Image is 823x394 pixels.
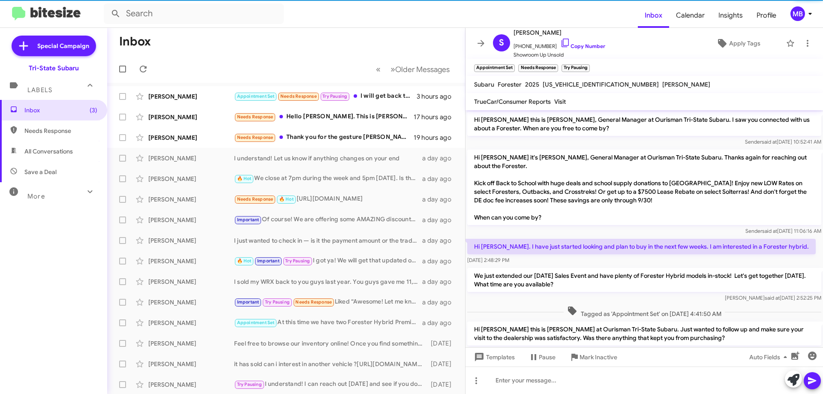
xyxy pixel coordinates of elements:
small: Appointment Set [474,64,515,72]
span: Subaru [474,81,494,88]
div: Of course! We are offering some AMAZING discounts on our new inventory. The Forester's we are off... [234,215,422,225]
div: [PERSON_NAME] [148,92,234,101]
div: Hello [PERSON_NAME]. This is [PERSON_NAME]'s wife's email. So I am going to give you his email: [... [234,112,414,122]
div: [PERSON_NAME] [148,277,234,286]
nav: Page navigation example [371,60,455,78]
span: 2025 [525,81,539,88]
span: » [390,64,395,75]
button: Next [385,60,455,78]
a: Special Campaign [12,36,96,56]
button: Apply Tags [694,36,782,51]
div: [DATE] [427,360,458,368]
button: Previous [371,60,386,78]
span: Try Pausing [265,299,290,305]
div: a day ago [422,216,458,224]
div: [PERSON_NAME] [148,174,234,183]
span: Needs Response [237,114,273,120]
span: Visit [554,98,566,105]
span: said at [762,228,777,234]
span: Needs Response [237,135,273,140]
div: [PERSON_NAME] [148,113,234,121]
a: Profile [750,3,783,28]
div: a day ago [422,298,458,307]
div: [PERSON_NAME] [148,195,234,204]
div: Feel free to browse our inventory online! Once you find something you like, let’s set up an appoi... [234,339,427,348]
div: [DATE] [427,380,458,389]
span: (3) [90,106,97,114]
span: Try Pausing [322,93,347,99]
span: More [27,192,45,200]
button: MB [783,6,814,21]
span: Inbox [24,106,97,114]
span: Apply Tags [729,36,760,51]
div: [PERSON_NAME] [148,154,234,162]
span: Showroom Up Unsold [514,51,605,59]
span: « [376,64,381,75]
div: [PERSON_NAME] [148,360,234,368]
span: Forester [498,81,522,88]
input: Search [104,3,284,24]
div: a day ago [422,195,458,204]
span: All Conversations [24,147,73,156]
span: Needs Response [295,299,332,305]
span: Needs Response [280,93,317,99]
span: [DATE] 2:48:29 PM [467,257,509,263]
span: Save a Deal [24,168,57,176]
span: Mark Inactive [580,349,617,365]
span: [PERSON_NAME] [514,27,605,38]
span: Important [237,299,259,305]
button: Mark Inactive [562,349,624,365]
div: a day ago [422,319,458,327]
p: Hi [PERSON_NAME] this is [PERSON_NAME] at Ourisman Tri-State Subaru. Just wanted to follow up and... [467,322,821,346]
p: Hi [PERSON_NAME] this is [PERSON_NAME], General Manager at Ourisman Tri-State Subaru. I saw you c... [467,112,821,136]
span: Sender [DATE] 11:06:16 AM [745,228,821,234]
p: We just extended our [DATE] Sales Event and have plenty of Forester Hybrid models in-stock! Let's... [467,268,821,292]
div: 19 hours ago [414,133,458,142]
span: said at [762,138,777,145]
a: Insights [712,3,750,28]
small: Needs Response [518,64,558,72]
button: Auto Fields [742,349,797,365]
small: Try Pausing [562,64,590,72]
div: a day ago [422,154,458,162]
div: a day ago [422,257,458,265]
div: a day ago [422,236,458,245]
span: [US_VEHICLE_IDENTIFICATION_NUMBER] [543,81,659,88]
div: [PERSON_NAME] [148,298,234,307]
span: Pause [539,349,556,365]
button: Pause [522,349,562,365]
div: [DATE] [427,339,458,348]
div: I got ya! We will get that updated on our end [234,256,422,266]
div: MB [790,6,805,21]
span: Important [237,217,259,223]
div: Liked “Awesome! Let me know if the meantime if you have any questions that I can help with!” [234,297,422,307]
button: Templates [466,349,522,365]
a: Inbox [638,3,669,28]
span: Try Pausing [237,382,262,387]
div: Tri-State Subaru [29,64,79,72]
span: Appointment Set [237,320,275,325]
a: Calendar [669,3,712,28]
span: Try Pausing [285,258,310,264]
span: Special Campaign [37,42,89,50]
div: a day ago [422,277,458,286]
span: Sender [DATE] 10:52:41 AM [745,138,821,145]
span: [PERSON_NAME] [662,81,710,88]
div: a day ago [422,174,458,183]
span: Needs Response [24,126,97,135]
div: I understand! I can reach out [DATE] and see if you do still have it and if so what day and time ... [234,379,427,389]
span: S [499,36,504,50]
div: [PERSON_NAME] [148,380,234,389]
span: Auto Fields [749,349,790,365]
div: Thank you for the gesture [PERSON_NAME], however the BRZ driver my grandson Loves the car. So it ... [234,132,414,142]
div: I sold my WRX back to you guys last year. You guys gave me 11,000 for it and then turned around a... [234,277,422,286]
div: We close at 7pm during the week and 5pm [DATE]. Is there another time that does work for you? [234,174,422,183]
div: At this time we have two Forester Hybrid Premium here. Did you want to set up a time to stop in a... [234,318,422,328]
span: Templates [472,349,515,365]
span: Older Messages [395,65,450,74]
span: TrueCar/Consumer Reports [474,98,551,105]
